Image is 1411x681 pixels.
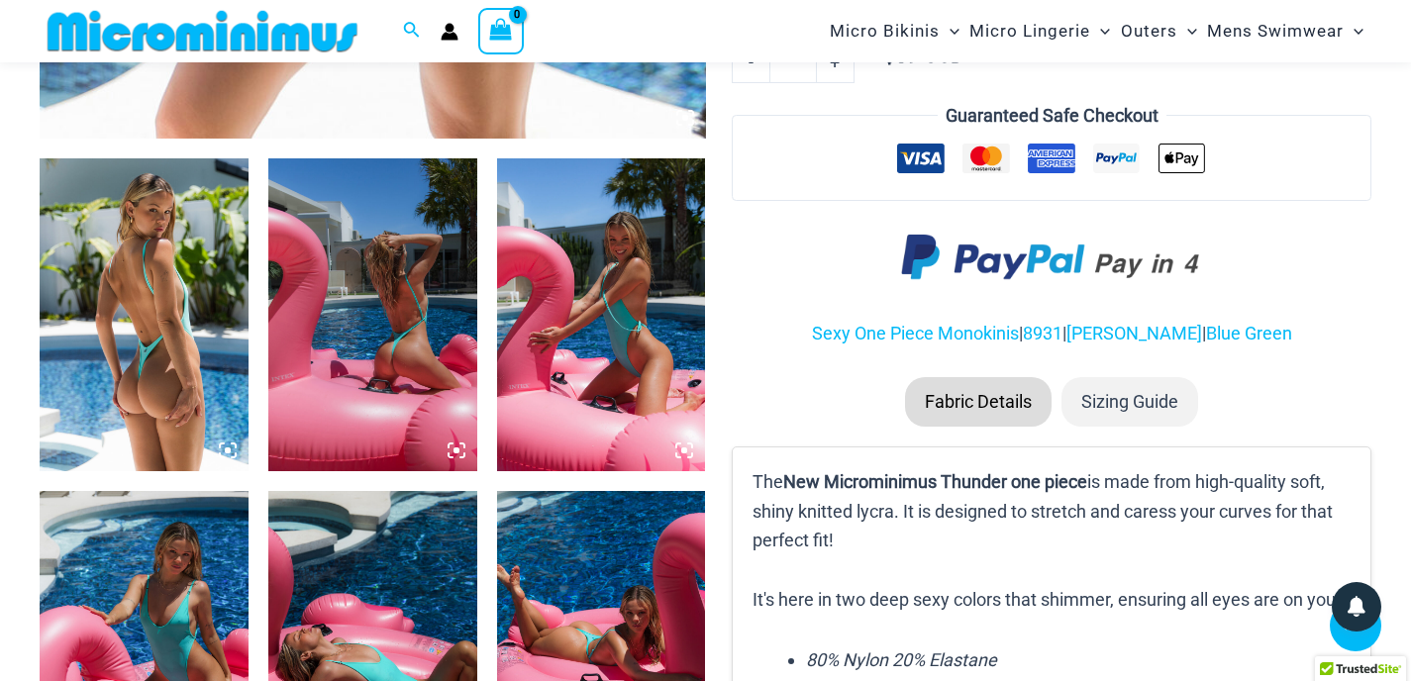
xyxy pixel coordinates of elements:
[1344,6,1363,56] span: Menu Toggle
[1121,6,1177,56] span: Outers
[783,471,1087,492] b: New Microminimus Thunder one piece
[1116,6,1202,56] a: OutersMenu ToggleMenu Toggle
[732,319,1371,348] p: | | |
[822,3,1371,59] nav: Site Navigation
[497,158,706,471] img: Thunder Turquoise 8931 One Piece
[1061,377,1198,427] li: Sizing Guide
[1206,323,1241,343] a: Blue
[969,6,1090,56] span: Micro Lingerie
[268,158,477,471] img: Thunder Turquoise 8931 One Piece
[441,23,458,41] a: Account icon link
[1202,6,1368,56] a: Mens SwimwearMenu ToggleMenu Toggle
[806,649,997,670] em: 80% Nylon 20% Elastane
[830,6,940,56] span: Micro Bikinis
[1207,6,1344,56] span: Mens Swimwear
[1177,6,1197,56] span: Menu Toggle
[1245,323,1292,343] a: Green
[753,467,1351,615] p: The is made from high-quality soft, shiny knitted lycra. It is designed to stretch and caress you...
[403,19,421,44] a: Search icon link
[40,9,365,53] img: MM SHOP LOGO FLAT
[964,6,1115,56] a: Micro LingerieMenu ToggleMenu Toggle
[1066,323,1202,343] a: [PERSON_NAME]
[938,101,1166,131] legend: Guaranteed Safe Checkout
[940,6,959,56] span: Menu Toggle
[812,323,1019,343] a: Sexy One Piece Monokinis
[1023,323,1062,343] a: 8931
[478,8,524,53] a: View Shopping Cart, empty
[40,158,249,471] img: Thunder Turquoise 8931 One Piece
[825,6,964,56] a: Micro BikinisMenu ToggleMenu Toggle
[905,377,1052,427] li: Fabric Details
[1090,6,1110,56] span: Menu Toggle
